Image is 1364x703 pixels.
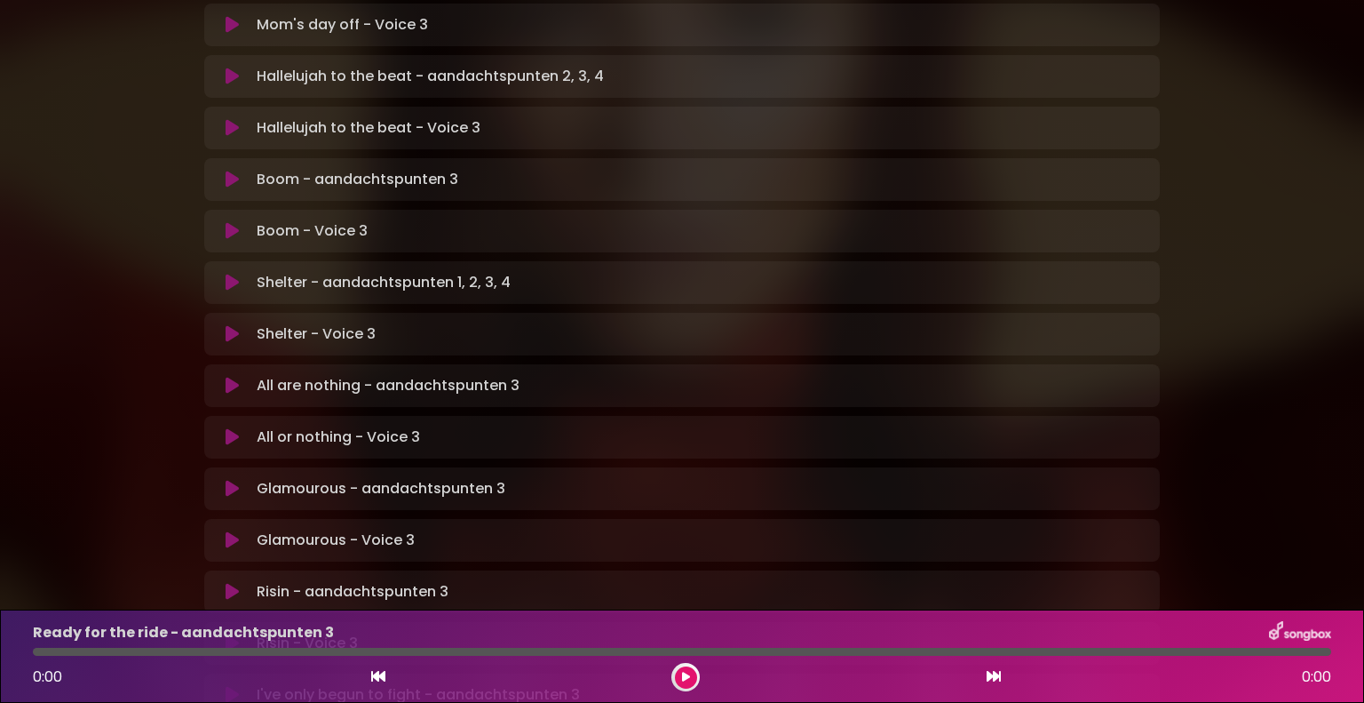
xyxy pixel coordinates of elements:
span: 0:00 [33,667,62,687]
p: Glamourous - Voice 3 [257,530,415,551]
p: Glamourous - aandachtspunten 3 [257,478,505,499]
p: Risin - aandachtspunten 3 [257,581,448,603]
span: 0:00 [1302,667,1331,688]
p: Hallelujah to the beat - Voice 3 [257,117,480,139]
img: songbox-logo-white.png [1269,621,1331,644]
p: All are nothing - aandachtspunten 3 [257,375,519,396]
p: Shelter - Voice 3 [257,324,376,345]
p: Mom's day off - Voice 3 [257,14,428,36]
p: Boom - Voice 3 [257,220,368,242]
p: Hallelujah to the beat - aandachtspunten 2, 3, 4 [257,66,604,87]
p: Boom - aandachtspunten 3 [257,169,458,190]
p: All or nothing - Voice 3 [257,427,420,448]
p: Shelter - aandachtspunten 1, 2, 3, 4 [257,272,511,293]
p: Ready for the ride - aandachtspunten 3 [33,622,334,643]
